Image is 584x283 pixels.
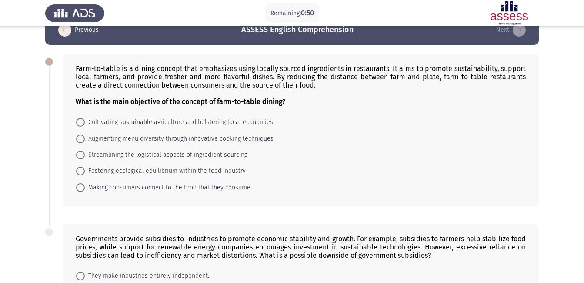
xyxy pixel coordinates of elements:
[85,182,250,193] span: Making consumers connect to the food that they consume
[494,23,528,37] button: load next page
[85,134,274,144] span: Augmenting menu diversity through innovative cooking techniques
[56,23,101,37] button: load previous page
[76,98,285,106] b: What is the main objective of the concept of farm-to-table dining?
[480,1,539,25] img: Assessment logo of ASSESS English Language Assessment (3 Module) (Ad - IB)
[270,8,314,19] p: Remaining:
[45,1,104,25] img: Assess Talent Management logo
[85,117,273,128] span: Cultivating sustainable agriculture and bolstering local economies
[85,271,209,281] span: They make industries entirely independent.
[76,235,526,259] div: Governments provide subsidies to industries to promote economic stability and growth. For example...
[85,166,246,176] span: Fostering ecological equilibrium within the food industry
[301,9,314,17] span: 0:50
[241,24,354,35] h3: ASSESS English Comprehension
[85,150,247,160] span: Streamlining the logistical aspects of ingredient sourcing
[76,64,526,106] div: Farm-to-table is a dining concept that emphasizes using locally sourced ingredients in restaurant...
